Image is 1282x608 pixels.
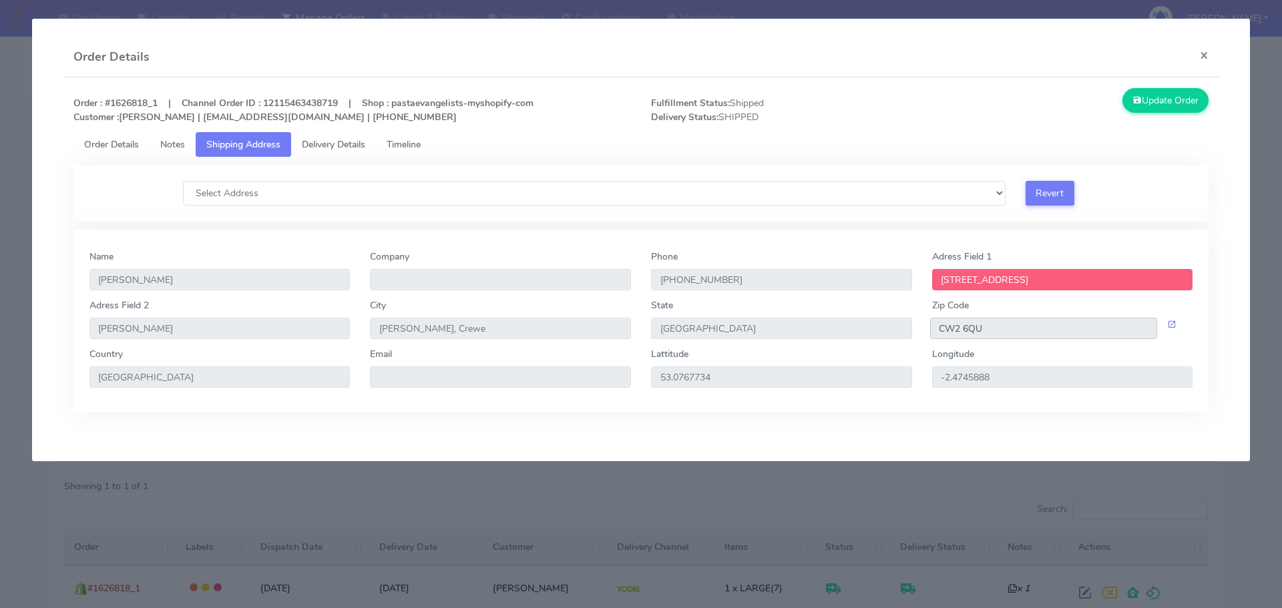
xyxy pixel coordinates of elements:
label: Longitude [932,347,974,361]
span: Timeline [387,138,421,151]
strong: Order : #1626818_1 | Channel Order ID : 12115463438719 | Shop : pastaevangelists-myshopify-com [P... [73,97,533,123]
strong: Customer : [73,111,119,123]
h4: Order Details [73,48,150,66]
label: State [651,298,673,312]
strong: Delivery Status: [651,111,718,123]
span: Shipping Address [206,138,280,151]
label: Country [89,347,123,361]
span: Delivery Details [302,138,365,151]
span: Order Details [84,138,139,151]
label: Email [370,347,392,361]
label: Company [370,250,409,264]
span: Notes [160,138,185,151]
label: Phone [651,250,678,264]
label: Name [89,250,114,264]
label: Adress Field 2 [89,298,149,312]
button: Revert [1026,181,1074,206]
label: Adress Field 1 [932,250,992,264]
button: Close [1189,37,1219,73]
label: Zip Code [932,298,969,312]
span: Shipped SHIPPED [641,96,930,124]
label: City [370,298,386,312]
label: Lattitude [651,347,688,361]
strong: Fulfillment Status: [651,97,730,109]
ul: Tabs [73,132,1209,157]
